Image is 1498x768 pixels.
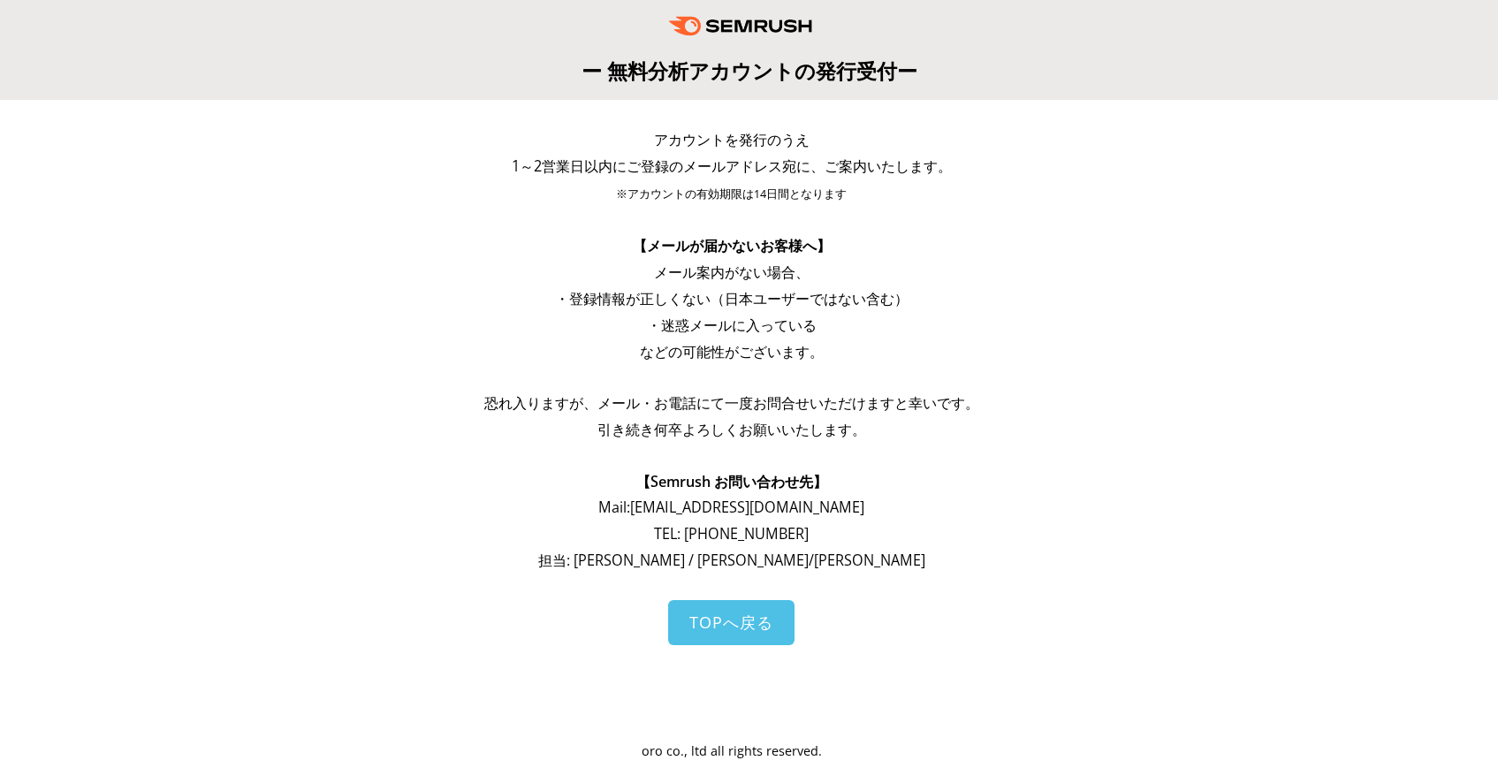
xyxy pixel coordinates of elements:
[668,600,795,645] a: TOPへ戻る
[555,289,909,308] span: ・登録情報が正しくない（日本ユーザーではない含む）
[636,472,827,491] span: 【Semrush お問い合わせ先】
[689,612,773,633] span: TOPへ戻る
[640,342,824,361] span: などの可能性がございます。
[647,316,817,335] span: ・迷惑メールに入っている
[654,262,810,282] span: メール案内がない場合、
[654,524,809,544] span: TEL: [PHONE_NUMBER]
[616,186,847,202] span: ※アカウントの有効期限は14日間となります
[633,236,831,255] span: 【メールが届かないお客様へ】
[538,551,925,570] span: 担当: [PERSON_NAME] / [PERSON_NAME]/[PERSON_NAME]
[597,420,866,439] span: 引き続き何卒よろしくお願いいたします。
[484,393,979,413] span: 恐れ入りますが、メール・お電話にて一度お問合せいただけますと幸いです。
[654,130,810,149] span: アカウントを発行のうえ
[582,57,917,85] span: ー 無料分析アカウントの発行受付ー
[598,498,864,517] span: Mail: [EMAIL_ADDRESS][DOMAIN_NAME]
[642,742,822,759] span: oro co., ltd all rights reserved.
[512,156,952,176] span: 1～2営業日以内にご登録のメールアドレス宛に、ご案内いたします。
